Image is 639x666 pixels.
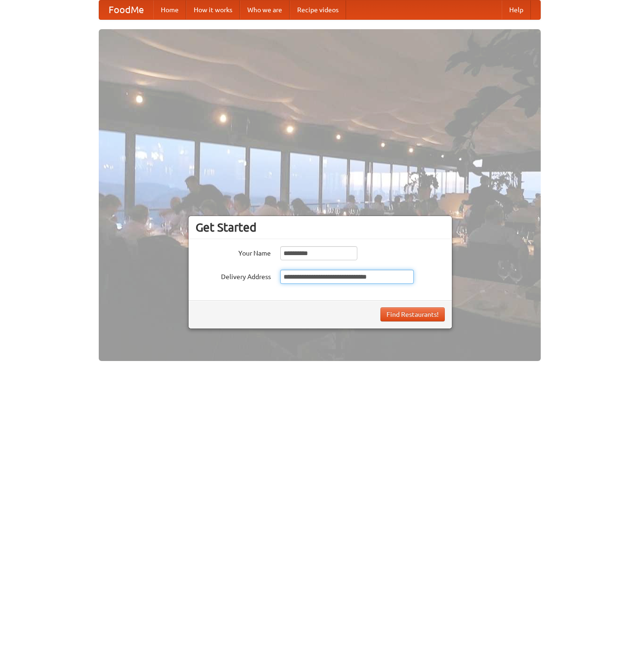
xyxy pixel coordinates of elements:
a: Who we are [240,0,290,19]
a: FoodMe [99,0,153,19]
a: Recipe videos [290,0,346,19]
a: How it works [186,0,240,19]
a: Help [502,0,531,19]
button: Find Restaurants! [380,307,445,321]
a: Home [153,0,186,19]
h3: Get Started [196,220,445,234]
label: Delivery Address [196,270,271,281]
label: Your Name [196,246,271,258]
